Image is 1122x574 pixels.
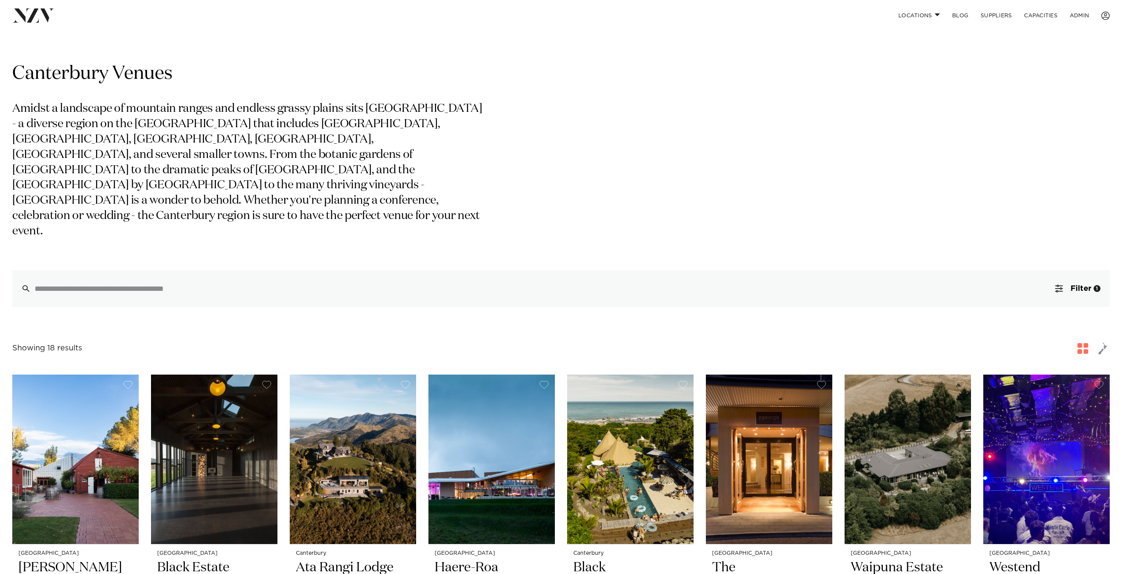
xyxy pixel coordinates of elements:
[1064,7,1095,24] a: ADMIN
[974,7,1018,24] a: SUPPLIERS
[12,101,487,239] p: Amidst a landscape of mountain ranges and endless grassy plains sits [GEOGRAPHIC_DATA] - a divers...
[851,551,965,556] small: [GEOGRAPHIC_DATA]
[989,551,1104,556] small: [GEOGRAPHIC_DATA]
[1071,285,1091,292] span: Filter
[1046,270,1110,307] button: Filter1
[1094,285,1100,292] div: 1
[892,7,946,24] a: Locations
[12,342,82,354] div: Showing 18 results
[573,551,687,556] small: Canterbury
[296,551,410,556] small: Canterbury
[1018,7,1064,24] a: Capacities
[435,551,549,556] small: [GEOGRAPHIC_DATA]
[18,551,133,556] small: [GEOGRAPHIC_DATA]
[946,7,974,24] a: BLOG
[157,551,271,556] small: [GEOGRAPHIC_DATA]
[12,62,1110,86] h1: Canterbury Venues
[12,8,54,22] img: nzv-logo.png
[712,551,826,556] small: [GEOGRAPHIC_DATA]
